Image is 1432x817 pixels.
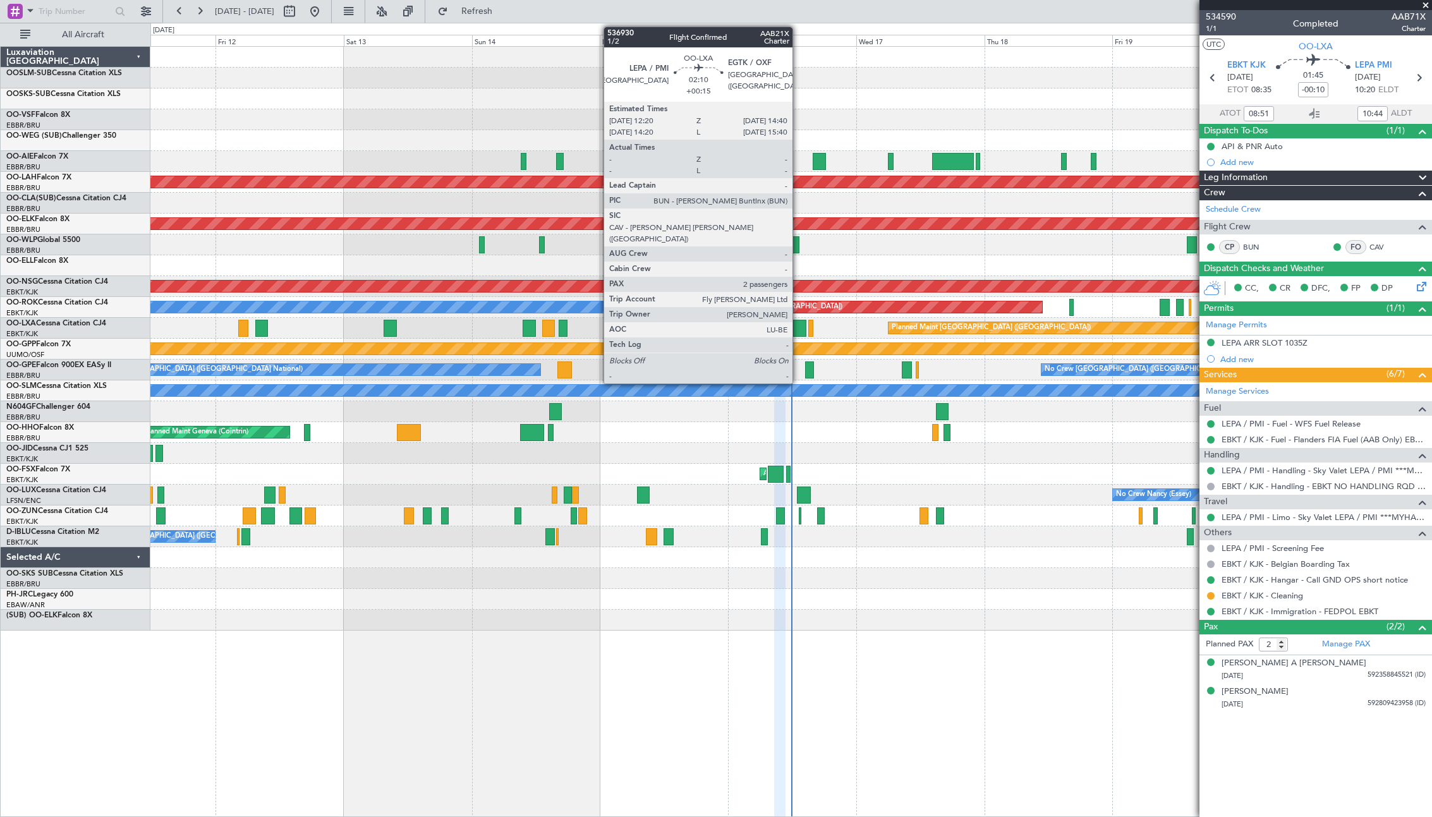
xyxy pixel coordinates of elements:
[6,215,70,223] a: OO-ELKFalcon 8X
[6,204,40,214] a: EBBR/BRU
[6,487,106,494] a: OO-LUXCessna Citation CJ4
[6,236,37,244] span: OO-WLP
[1368,698,1426,709] span: 592809423958 (ID)
[6,225,40,234] a: EBBR/BRU
[1378,84,1399,97] span: ELDT
[985,35,1113,46] div: Thu 18
[6,579,40,589] a: EBBR/BRU
[432,1,507,21] button: Refresh
[6,496,41,505] a: LFSN/ENC
[6,371,40,380] a: EBBR/BRU
[6,111,70,119] a: OO-VSFFalcon 8X
[6,174,71,181] a: OO-LAHFalcon 7X
[1206,319,1267,332] a: Manage Permits
[1227,59,1266,72] span: EBKT KJK
[6,538,38,547] a: EBKT/KJK
[91,527,303,546] div: No Crew [GEOGRAPHIC_DATA] ([GEOGRAPHIC_DATA] National)
[1204,186,1225,200] span: Crew
[1112,35,1241,46] div: Fri 19
[14,25,137,45] button: All Aircraft
[6,320,36,327] span: OO-LXA
[6,70,122,77] a: OOSLM-SUBCessna Citation XLS
[6,507,108,515] a: OO-ZUNCessna Citation CJ4
[6,111,35,119] span: OO-VSF
[6,195,56,202] span: OO-CLA(SUB)
[1355,59,1392,72] span: LEPA PMI
[1204,124,1268,138] span: Dispatch To-Dos
[6,341,36,348] span: OO-GPP
[6,361,36,369] span: OO-GPE
[1220,107,1241,120] span: ATOT
[6,215,35,223] span: OO-ELK
[1222,543,1324,554] a: LEPA / PMI - Screening Fee
[6,299,108,306] a: OO-ROKCessna Citation CJ4
[1251,84,1271,97] span: 08:35
[856,35,985,46] div: Wed 17
[1355,71,1381,84] span: [DATE]
[6,132,116,140] a: OO-WEG (SUB)Challenger 350
[451,7,504,16] span: Refresh
[6,413,40,422] a: EBBR/BRU
[1206,23,1236,34] span: 1/1
[1206,203,1261,216] a: Schedule Crew
[1219,240,1240,254] div: CP
[6,153,68,160] a: OO-AIEFalcon 7X
[472,35,600,46] div: Sun 14
[1222,418,1361,429] a: LEPA / PMI - Fuel - WFS Fuel Release
[1204,401,1221,416] span: Fuel
[91,360,303,379] div: No Crew [GEOGRAPHIC_DATA] ([GEOGRAPHIC_DATA] National)
[6,591,33,598] span: PH-JRC
[1204,495,1227,509] span: Travel
[1222,699,1243,709] span: [DATE]
[6,528,99,536] a: D-IBLUCessna Citation M2
[1204,620,1218,634] span: Pax
[6,329,38,339] a: EBKT/KJK
[1345,240,1366,254] div: FO
[6,466,70,473] a: OO-FSXFalcon 7X
[1351,282,1361,295] span: FP
[6,257,33,265] span: OO-ELL
[1392,10,1426,23] span: AAB71X
[6,174,37,181] span: OO-LAH
[6,287,38,297] a: EBKT/KJK
[1204,448,1240,463] span: Handling
[6,257,68,265] a: OO-ELLFalcon 8X
[1204,220,1251,234] span: Flight Crew
[6,350,44,360] a: UUMO/OSF
[1293,17,1338,30] div: Completed
[6,70,52,77] span: OOSLM-SUB
[6,612,58,619] span: (SUB) OO-ELK
[6,466,35,473] span: OO-FSX
[6,475,38,485] a: EBKT/KJK
[144,423,248,442] div: Planned Maint Geneva (Cointrin)
[6,183,40,193] a: EBBR/BRU
[1392,23,1426,34] span: Charter
[215,6,274,17] span: [DATE] - [DATE]
[6,591,73,598] a: PH-JRCLegacy 600
[6,454,38,464] a: EBKT/KJK
[6,132,62,140] span: OO-WEG (SUB)
[1222,141,1283,152] div: API & PNR Auto
[1203,39,1225,50] button: UTC
[600,35,728,46] div: Mon 15
[344,35,472,46] div: Sat 13
[6,278,108,286] a: OO-NSGCessna Citation CJ4
[6,445,33,452] span: OO-JID
[1116,485,1191,504] div: No Crew Nancy (Essey)
[1222,337,1308,348] div: LEPA ARR SLOT 1035Z
[1299,40,1333,53] span: OO-LXA
[1222,671,1243,681] span: [DATE]
[1204,301,1234,316] span: Permits
[6,236,80,244] a: OO-WLPGlobal 5500
[1386,301,1405,315] span: (1/1)
[1322,638,1370,651] a: Manage PAX
[6,299,38,306] span: OO-ROK
[6,90,121,98] a: OOSKS-SUBCessna Citation XLS
[6,433,40,443] a: EBBR/BRU
[1206,10,1236,23] span: 534590
[1204,368,1237,382] span: Services
[6,424,39,432] span: OO-HHO
[1381,282,1393,295] span: DP
[1222,606,1378,617] a: EBKT / KJK - Immigration - FEDPOL EBKT
[1227,84,1248,97] span: ETOT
